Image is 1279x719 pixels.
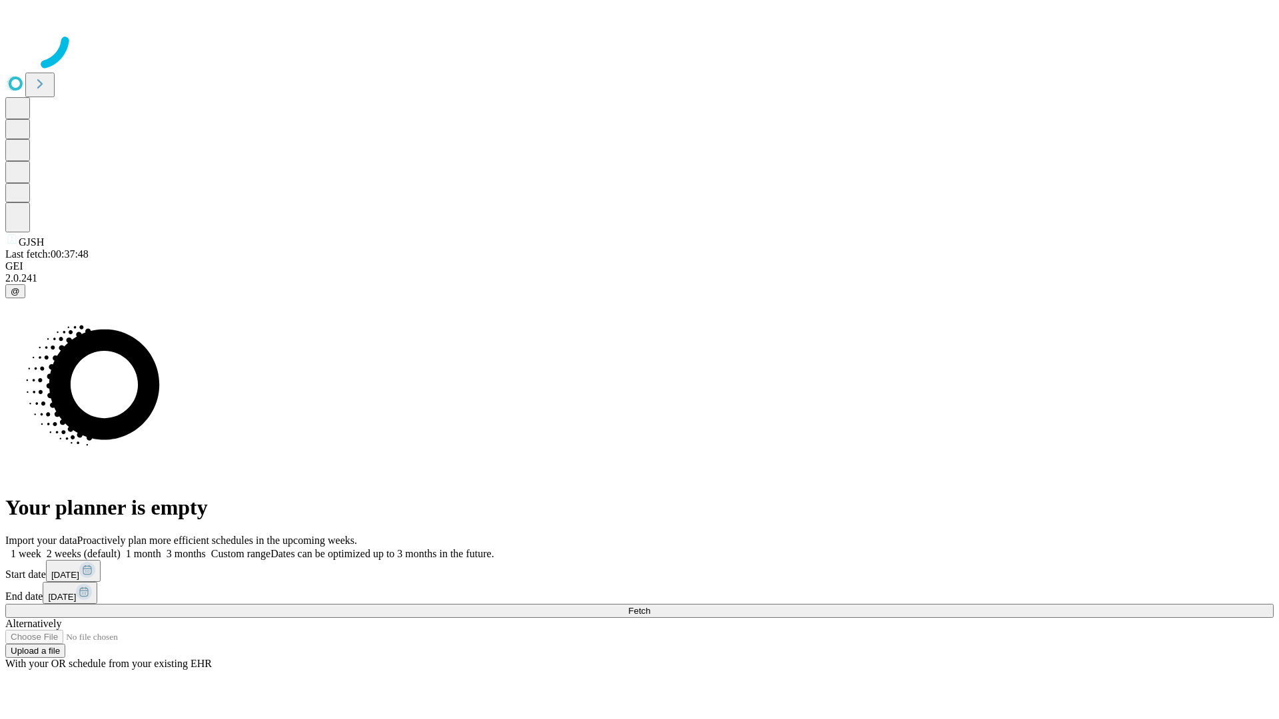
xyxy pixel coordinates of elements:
[19,236,44,248] span: GJSH
[48,592,76,602] span: [DATE]
[47,548,121,559] span: 2 weeks (default)
[5,495,1274,520] h1: Your planner is empty
[77,535,357,546] span: Proactively plan more efficient schedules in the upcoming weeks.
[211,548,270,559] span: Custom range
[628,606,650,616] span: Fetch
[5,248,89,260] span: Last fetch: 00:37:48
[5,560,1274,582] div: Start date
[11,548,41,559] span: 1 week
[5,618,61,629] span: Alternatively
[11,286,20,296] span: @
[126,548,161,559] span: 1 month
[5,582,1274,604] div: End date
[270,548,494,559] span: Dates can be optimized up to 3 months in the future.
[5,260,1274,272] div: GEI
[5,535,77,546] span: Import your data
[43,582,97,604] button: [DATE]
[5,272,1274,284] div: 2.0.241
[5,644,65,658] button: Upload a file
[51,570,79,580] span: [DATE]
[46,560,101,582] button: [DATE]
[5,658,212,669] span: With your OR schedule from your existing EHR
[5,604,1274,618] button: Fetch
[5,284,25,298] button: @
[167,548,206,559] span: 3 months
